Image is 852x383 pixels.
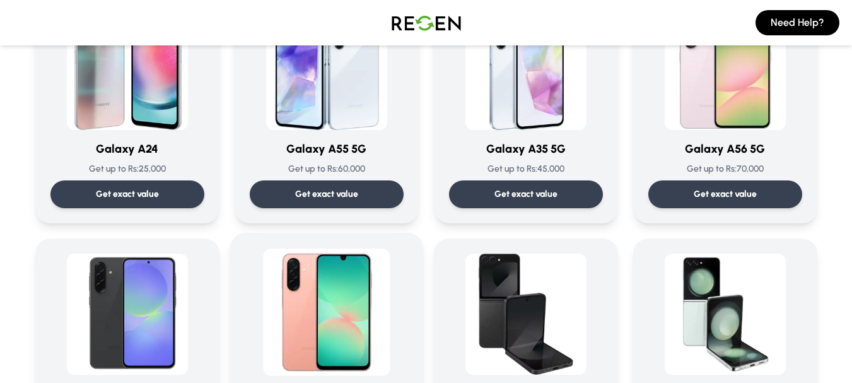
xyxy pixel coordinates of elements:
[665,9,786,130] img: Galaxy A56 5G
[50,163,204,175] p: Get up to Rs: 25,000
[665,254,786,375] img: Galaxy Z Flip5
[295,188,358,201] p: Get exact value
[50,140,204,158] h3: Galaxy A24
[756,10,839,35] button: Need Help?
[250,163,404,175] p: Get up to Rs: 60,000
[67,254,188,375] img: Galaxy A36 5G
[648,163,802,175] p: Get up to Rs: 70,000
[465,9,586,130] img: Galaxy A35 5G
[648,140,802,158] h3: Galaxy A56 5G
[465,254,586,375] img: Galaxy Z Flip6
[382,5,470,40] img: Logo
[263,249,390,376] img: Galaxy A26 5G
[449,140,603,158] h3: Galaxy A35 5G
[449,163,603,175] p: Get up to Rs: 45,000
[266,9,387,130] img: Galaxy A55 5G
[67,9,188,130] img: Galaxy A24
[96,188,159,201] p: Get exact value
[250,140,404,158] h3: Galaxy A55 5G
[694,188,757,201] p: Get exact value
[494,188,557,201] p: Get exact value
